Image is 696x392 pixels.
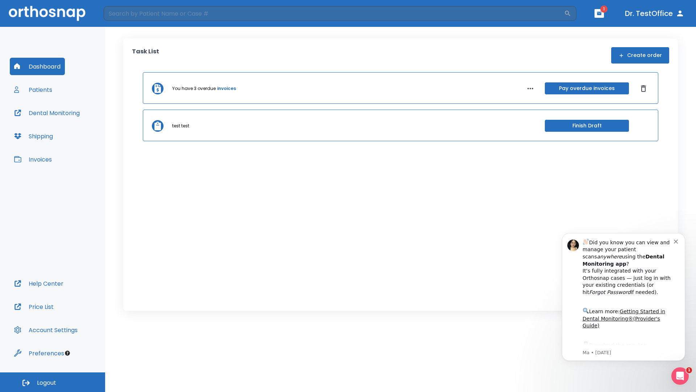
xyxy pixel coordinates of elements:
[172,123,189,129] p: test test
[10,321,82,339] button: Account Settings
[10,298,58,315] button: Price List
[32,127,123,134] p: Message from Ma, sent 4w ago
[611,47,669,64] button: Create order
[64,350,71,356] div: Tooltip anchor
[10,81,57,98] button: Patients
[9,6,86,21] img: Orthosnap
[545,120,629,132] button: Finish Draft
[671,367,689,385] iframe: Intercom live chat
[10,151,56,168] button: Invoices
[104,6,564,21] input: Search by Patient Name or Case #
[37,379,56,387] span: Logout
[686,367,692,373] span: 1
[600,5,608,13] span: 1
[10,344,69,362] button: Preferences
[10,104,84,122] button: Dental Monitoring
[132,47,159,64] p: Task List
[10,58,65,75] button: Dashboard
[545,82,629,94] button: Pay overdue invoices
[172,85,216,92] p: You have 3 overdue
[10,275,68,292] button: Help Center
[32,118,123,155] div: Download the app: | ​ Let us know if you need help getting started!
[622,7,687,20] button: Dr. TestOffice
[217,85,236,92] a: invoices
[638,83,649,94] button: Dismiss
[10,127,57,145] button: Shipping
[123,16,129,21] button: Dismiss notification
[32,120,96,133] a: App Store
[551,222,696,372] iframe: Intercom notifications message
